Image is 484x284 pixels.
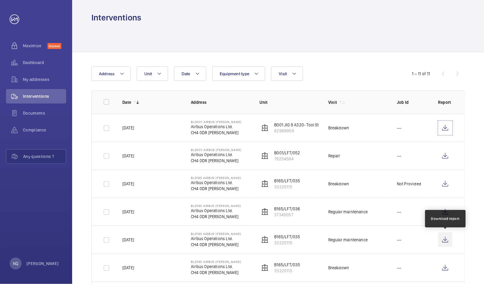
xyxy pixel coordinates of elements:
p: Unit [260,99,319,105]
span: Address [99,71,115,76]
p: 37345057 [274,212,300,218]
p: 79254584 [274,156,300,162]
p: Bld165 Airbus [PERSON_NAME] [191,204,241,208]
p: B001/LFT/052 [274,150,300,156]
p: Address [191,99,250,105]
div: Breakdown [328,265,349,271]
button: Address [91,66,131,81]
button: Unit [137,66,168,81]
p: --- [397,125,402,131]
span: Compliance [23,127,66,133]
p: [DATE] [122,181,134,187]
p: Report [438,99,452,105]
p: 33225115 [274,184,300,190]
p: CH4 0DR [PERSON_NAME] [191,158,241,164]
button: Date [174,66,206,81]
img: elevator.svg [261,124,268,131]
p: Job Id [397,99,428,105]
span: Visit [279,71,287,76]
p: Airbus Operations Ltd. [191,152,241,158]
p: --- [397,153,402,159]
span: Dashboard [23,60,66,66]
span: Maximize [23,43,47,49]
p: Not Provided [397,181,421,187]
p: [DATE] [122,153,134,159]
p: B165/LFT/036 [274,206,300,212]
button: Equipment type [212,66,265,81]
p: [DATE] [122,125,134,131]
span: My addresses [23,76,66,82]
div: Breakdown [328,181,349,187]
p: Airbus Operations Ltd. [191,236,241,242]
p: Bld001 Airbus [PERSON_NAME] [191,120,241,124]
img: elevator.svg [261,208,268,215]
p: 33225115 [274,268,300,274]
p: Bld165 Airbus [PERSON_NAME] [191,232,241,236]
button: Visit [271,66,303,81]
span: Discover [47,43,61,49]
img: elevator.svg [261,264,268,271]
img: elevator.svg [261,152,268,159]
p: [DATE] [122,237,134,243]
p: Airbus Operations Ltd. [191,208,241,214]
p: B165/LFT/035 [274,178,300,184]
img: elevator.svg [261,180,268,187]
p: Bld165 Airbus [PERSON_NAME] [191,176,241,180]
p: CH4 0DR [PERSON_NAME] [191,242,241,248]
p: CH4 0DR [PERSON_NAME] [191,270,241,276]
div: Download report [431,216,460,221]
span: Documents [23,110,66,116]
p: Visit [328,99,337,105]
span: Date [182,71,190,76]
p: B165/LFT/035 [274,262,300,268]
p: Date [122,99,131,105]
p: Airbus Operations Ltd. [191,124,241,130]
span: Interventions [23,93,66,99]
p: Bld165 Airbus [PERSON_NAME] [191,260,241,264]
p: Bld001 Airbus [PERSON_NAME] [191,148,241,152]
p: Airbus Operations Ltd. [191,180,241,186]
p: B165/LFT/035 [274,234,300,240]
div: Breakdown [328,125,349,131]
p: NQ [13,261,18,267]
div: Regular maintenance [328,237,368,243]
div: Regular maintenance [328,209,368,215]
h1: Interventions [91,12,141,23]
p: B001 JIG 9 A320- Tool Store Lif (Lift 30473) DDA [274,122,363,128]
p: CH4 0DR [PERSON_NAME] [191,186,241,192]
p: 33225115 [274,240,300,246]
div: 1 – 11 of 11 [412,71,430,77]
span: Unit [144,71,152,76]
img: elevator.svg [261,236,268,243]
p: Airbus Operations Ltd. [191,264,241,270]
p: --- [397,237,402,243]
span: Any questions ? [23,153,66,159]
p: [DATE] [122,265,134,271]
div: Repair [328,153,340,159]
p: [DATE] [122,209,134,215]
p: 62969959 [274,128,363,134]
p: --- [397,209,402,215]
span: Equipment type [220,71,250,76]
p: CH4 0DR [PERSON_NAME] [191,214,241,220]
p: CH4 0DR [PERSON_NAME] [191,130,241,136]
p: --- [397,265,402,271]
p: [PERSON_NAME] [26,261,59,267]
